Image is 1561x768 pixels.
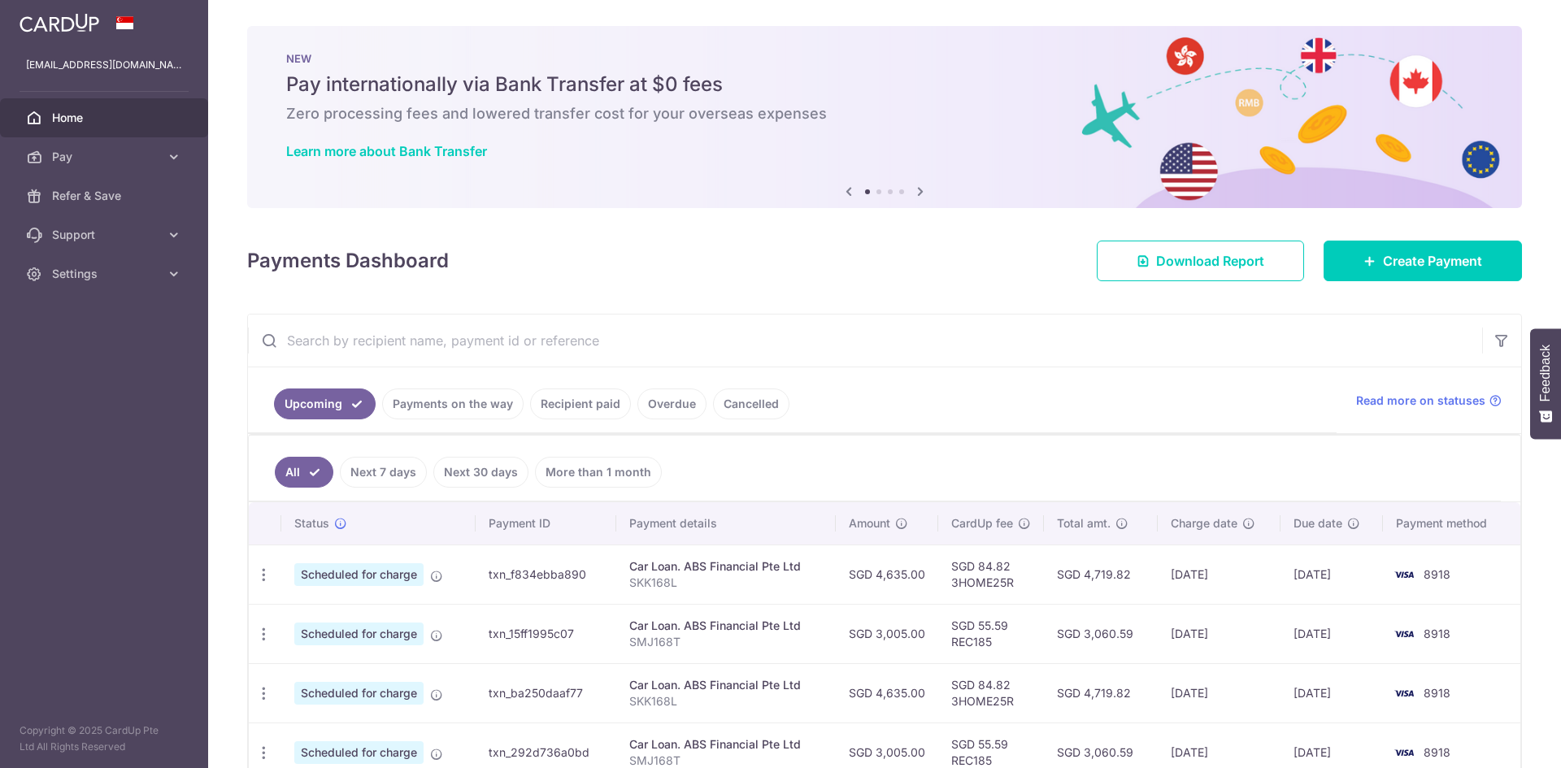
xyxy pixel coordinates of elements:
[247,26,1522,208] img: Bank transfer banner
[836,604,938,663] td: SGD 3,005.00
[294,623,424,645] span: Scheduled for charge
[294,515,329,532] span: Status
[1457,719,1545,760] iframe: Opens a widget where you can find more information
[1281,545,1384,604] td: [DATE]
[713,388,789,419] a: Cancelled
[286,72,1483,98] h5: Pay internationally via Bank Transfer at $0 fees
[849,515,890,532] span: Amount
[1158,604,1281,663] td: [DATE]
[275,457,333,488] a: All
[629,575,823,591] p: SKK168L
[1424,627,1450,640] span: 8918
[629,558,823,575] div: Car Loan. ABS Financial Pte Ltd
[1388,743,1420,762] img: Bank Card
[294,563,424,586] span: Scheduled for charge
[836,663,938,722] td: SGD 4,635.00
[1294,515,1342,532] span: Due date
[629,618,823,634] div: Car Loan. ABS Financial Pte Ltd
[1281,663,1384,722] td: [DATE]
[1158,545,1281,604] td: [DATE]
[535,457,662,488] a: More than 1 month
[1424,567,1450,581] span: 8918
[1044,604,1158,663] td: SGD 3,060.59
[1530,328,1561,439] button: Feedback - Show survey
[1097,241,1304,281] a: Download Report
[836,545,938,604] td: SGD 4,635.00
[247,246,449,276] h4: Payments Dashboard
[26,57,182,73] p: [EMAIL_ADDRESS][DOMAIN_NAME]
[938,604,1044,663] td: SGD 55.59 REC185
[433,457,528,488] a: Next 30 days
[1156,251,1264,271] span: Download Report
[1044,663,1158,722] td: SGD 4,719.82
[1383,502,1520,545] th: Payment method
[1388,565,1420,584] img: Bank Card
[52,110,159,126] span: Home
[938,663,1044,722] td: SGD 84.82 3HOME25R
[274,388,376,419] a: Upcoming
[1388,624,1420,644] img: Bank Card
[294,741,424,764] span: Scheduled for charge
[1281,604,1384,663] td: [DATE]
[476,502,616,545] th: Payment ID
[616,502,836,545] th: Payment details
[1356,393,1485,409] span: Read more on statuses
[52,149,159,165] span: Pay
[1057,515,1111,532] span: Total amt.
[382,388,524,419] a: Payments on the way
[1424,745,1450,759] span: 8918
[1324,241,1522,281] a: Create Payment
[1356,393,1502,409] a: Read more on statuses
[1388,683,1420,703] img: Bank Card
[951,515,1013,532] span: CardUp fee
[1044,545,1158,604] td: SGD 4,719.82
[52,227,159,243] span: Support
[1424,686,1450,700] span: 8918
[476,663,616,722] td: txn_ba250daaf77
[1171,515,1237,532] span: Charge date
[629,693,823,709] p: SKK168L
[340,457,427,488] a: Next 7 days
[629,736,823,753] div: Car Loan. ABS Financial Pte Ltd
[52,188,159,204] span: Refer & Save
[476,545,616,604] td: txn_f834ebba890
[286,104,1483,124] h6: Zero processing fees and lowered transfer cost for your overseas expenses
[629,677,823,693] div: Car Loan. ABS Financial Pte Ltd
[294,682,424,705] span: Scheduled for charge
[1158,663,1281,722] td: [DATE]
[637,388,707,419] a: Overdue
[52,266,159,282] span: Settings
[248,315,1482,367] input: Search by recipient name, payment id or reference
[629,634,823,650] p: SMJ168T
[530,388,631,419] a: Recipient paid
[20,13,99,33] img: CardUp
[286,52,1483,65] p: NEW
[476,604,616,663] td: txn_15ff1995c07
[938,545,1044,604] td: SGD 84.82 3HOME25R
[286,143,487,159] a: Learn more about Bank Transfer
[1538,345,1553,401] span: Feedback
[1383,251,1482,271] span: Create Payment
